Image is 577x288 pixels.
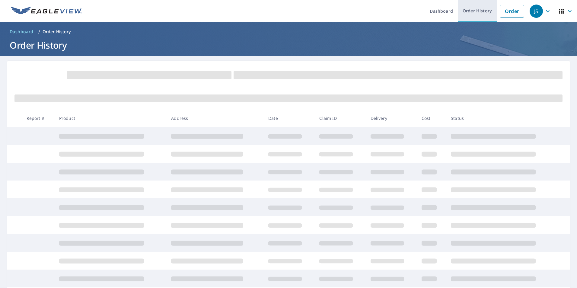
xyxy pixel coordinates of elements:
[10,29,33,35] span: Dashboard
[38,28,40,35] li: /
[500,5,524,18] a: Order
[314,109,365,127] th: Claim ID
[54,109,167,127] th: Product
[263,109,314,127] th: Date
[417,109,446,127] th: Cost
[43,29,71,35] p: Order History
[11,7,82,16] img: EV Logo
[366,109,417,127] th: Delivery
[7,27,570,37] nav: breadcrumb
[22,109,54,127] th: Report #
[166,109,263,127] th: Address
[530,5,543,18] div: JS
[7,27,36,37] a: Dashboard
[446,109,558,127] th: Status
[7,39,570,51] h1: Order History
